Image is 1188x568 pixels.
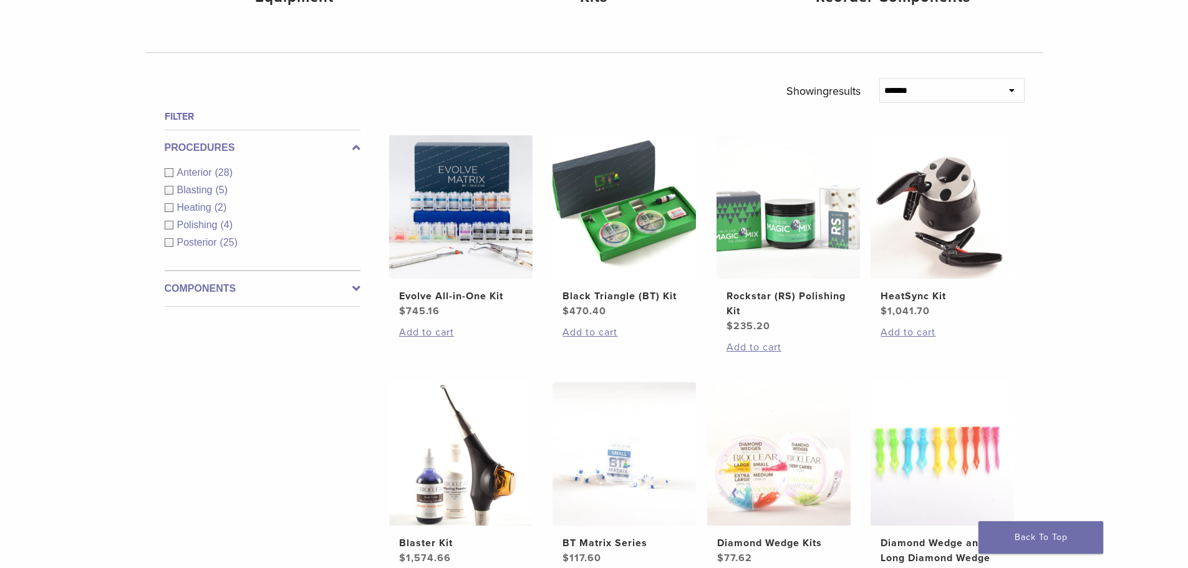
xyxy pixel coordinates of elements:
[881,305,930,317] bdi: 1,041.70
[727,289,850,319] h2: Rockstar (RS) Polishing Kit
[727,320,733,332] span: $
[399,552,451,564] bdi: 1,574.66
[552,382,697,566] a: BT Matrix SeriesBT Matrix Series $117.60
[717,135,860,279] img: Rockstar (RS) Polishing Kit
[881,289,1004,304] h2: HeatSync Kit
[727,340,850,355] a: Add to cart: “Rockstar (RS) Polishing Kit”
[716,135,861,334] a: Rockstar (RS) Polishing KitRockstar (RS) Polishing Kit $235.20
[881,325,1004,340] a: Add to cart: “HeatSync Kit”
[563,552,601,564] bdi: 117.60
[399,325,523,340] a: Add to cart: “Evolve All-in-One Kit”
[881,305,887,317] span: $
[399,536,523,551] h2: Blaster Kit
[215,185,228,195] span: (5)
[552,135,697,319] a: Black Triangle (BT) KitBlack Triangle (BT) Kit $470.40
[399,305,406,317] span: $
[165,140,360,155] label: Procedures
[881,536,1004,566] h2: Diamond Wedge and Long Diamond Wedge
[786,78,861,104] p: Showing results
[177,185,216,195] span: Blasting
[389,382,534,566] a: Blaster KitBlaster Kit $1,574.66
[563,536,686,551] h2: BT Matrix Series
[220,219,233,230] span: (4)
[215,202,227,213] span: (2)
[553,135,696,279] img: Black Triangle (BT) Kit
[727,320,770,332] bdi: 235.20
[165,109,360,124] h4: Filter
[177,202,215,213] span: Heating
[707,382,851,526] img: Diamond Wedge Kits
[399,305,440,317] bdi: 745.16
[563,305,606,317] bdi: 470.40
[553,382,696,526] img: BT Matrix Series
[177,219,221,230] span: Polishing
[389,135,534,319] a: Evolve All-in-One KitEvolve All-in-One Kit $745.16
[215,167,233,178] span: (28)
[563,289,686,304] h2: Black Triangle (BT) Kit
[177,237,220,248] span: Posterior
[165,281,360,296] label: Components
[399,289,523,304] h2: Evolve All-in-One Kit
[220,237,238,248] span: (25)
[870,135,1015,319] a: HeatSync KitHeatSync Kit $1,041.70
[717,552,752,564] bdi: 77.62
[563,305,569,317] span: $
[177,167,215,178] span: Anterior
[707,382,852,566] a: Diamond Wedge KitsDiamond Wedge Kits $77.62
[871,135,1014,279] img: HeatSync Kit
[399,552,406,564] span: $
[563,552,569,564] span: $
[389,382,533,526] img: Blaster Kit
[717,536,841,551] h2: Diamond Wedge Kits
[871,382,1014,526] img: Diamond Wedge and Long Diamond Wedge
[717,552,724,564] span: $
[563,325,686,340] a: Add to cart: “Black Triangle (BT) Kit”
[389,135,533,279] img: Evolve All-in-One Kit
[978,521,1103,554] a: Back To Top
